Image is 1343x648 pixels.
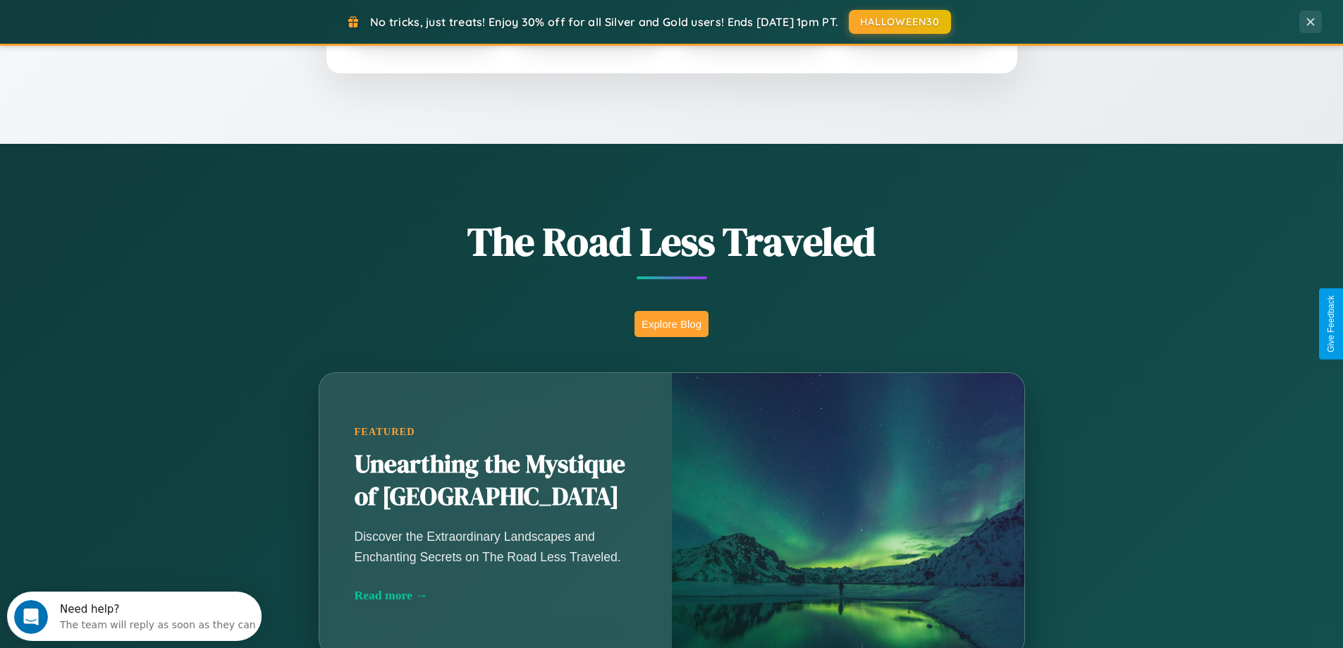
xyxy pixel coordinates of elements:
h1: The Road Less Traveled [249,214,1095,269]
button: Explore Blog [634,311,709,337]
div: The team will reply as soon as they can [53,23,249,38]
button: HALLOWEEN30 [849,10,951,34]
span: No tricks, just treats! Enjoy 30% off for all Silver and Gold users! Ends [DATE] 1pm PT. [370,15,838,29]
iframe: Intercom live chat [14,600,48,634]
div: Featured [355,426,637,438]
div: Open Intercom Messenger [6,6,262,44]
h2: Unearthing the Mystique of [GEOGRAPHIC_DATA] [355,448,637,513]
div: Give Feedback [1326,295,1336,353]
div: Need help? [53,12,249,23]
iframe: Intercom live chat discovery launcher [7,592,262,641]
p: Discover the Extraordinary Landscapes and Enchanting Secrets on The Road Less Traveled. [355,527,637,566]
div: Read more → [355,588,637,603]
